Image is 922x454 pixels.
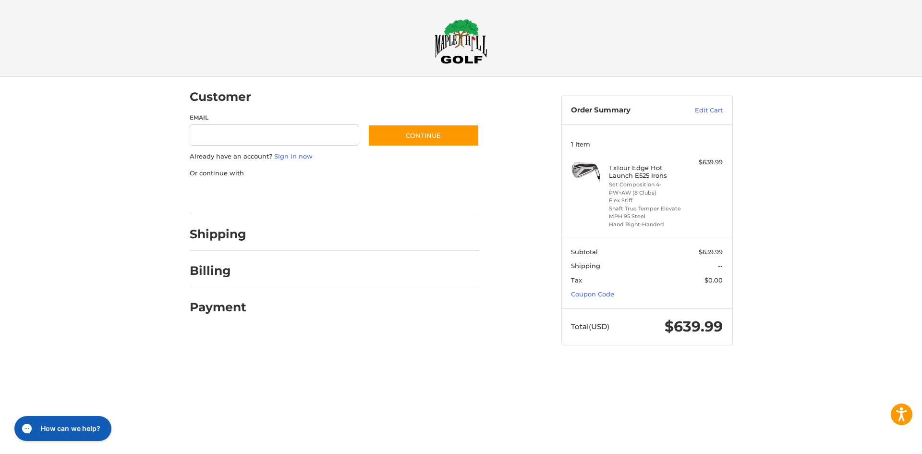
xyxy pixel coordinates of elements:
[349,187,421,205] iframe: PayPal-venmo
[843,428,922,454] iframe: Google Customer Reviews
[718,262,723,270] span: --
[190,227,246,242] h2: Shipping
[368,124,479,147] button: Continue
[571,322,609,331] span: Total (USD)
[186,187,258,205] iframe: PayPal-paypal
[571,140,723,148] h3: 1 Item
[699,248,723,256] span: $639.99
[190,169,479,178] p: Or continue with
[274,152,313,160] a: Sign in now
[685,158,723,167] div: $639.99
[268,187,340,205] iframe: PayPal-paylater
[609,181,682,196] li: Set Composition 4-PW+AW (8 Clubs)
[571,248,598,256] span: Subtotal
[190,263,246,278] h2: Billing
[609,221,682,229] li: Hand Right-Handed
[571,262,600,270] span: Shipping
[609,205,682,221] li: Shaft True Temper Elevate MPH 95 Steel
[435,19,487,64] img: Maple Hill Golf
[571,106,674,115] h3: Order Summary
[609,196,682,205] li: Flex Stiff
[609,164,682,180] h4: 1 x Tour Edge Hot Launch E525 Irons
[10,413,114,444] iframe: Gorgias live chat messenger
[190,152,479,161] p: Already have an account?
[704,276,723,284] span: $0.00
[190,300,246,315] h2: Payment
[190,89,251,104] h2: Customer
[571,290,614,298] a: Coupon Code
[571,276,582,284] span: Tax
[674,106,723,115] a: Edit Cart
[190,113,359,122] label: Email
[665,318,723,335] span: $639.99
